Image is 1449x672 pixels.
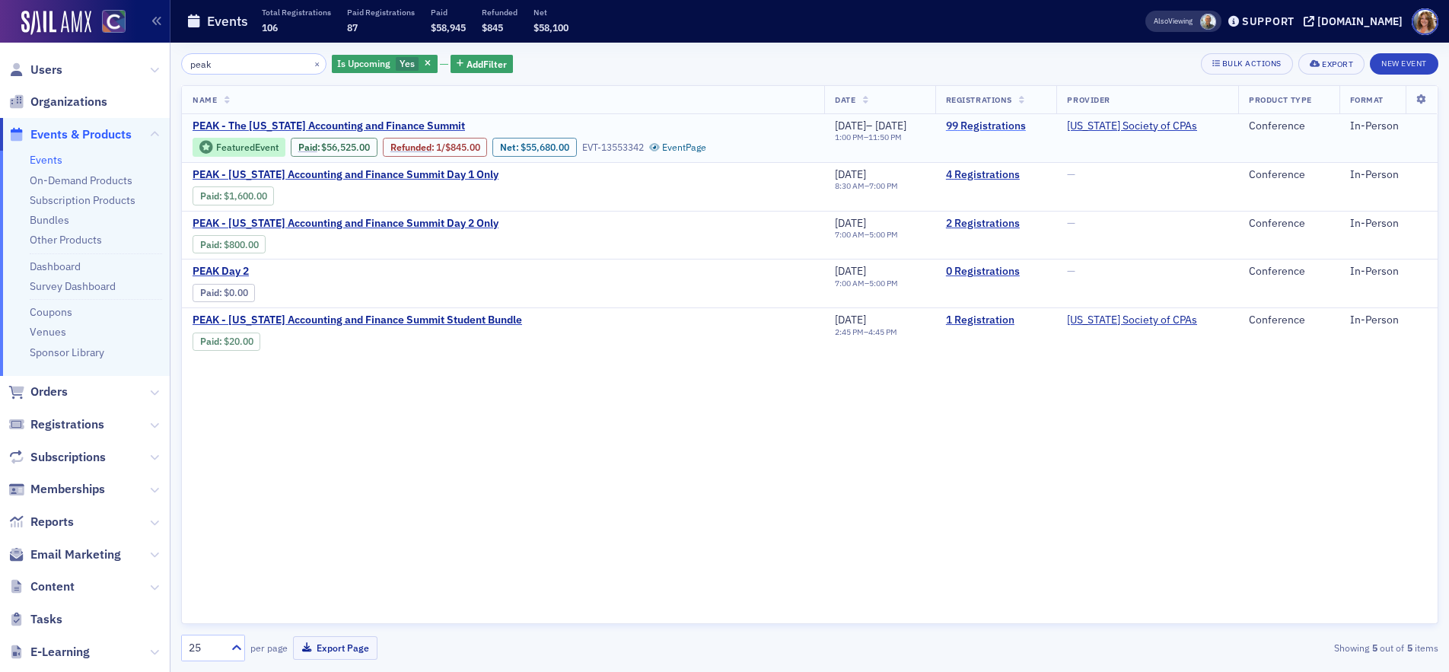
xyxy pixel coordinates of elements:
[298,142,317,153] a: Paid
[835,180,865,191] time: 8:30 AM
[835,119,906,133] div: –
[1201,53,1293,75] button: Bulk Actions
[1412,8,1438,35] span: Profile
[193,138,285,157] div: Featured Event
[1369,641,1380,654] strong: 5
[1249,217,1328,231] div: Conference
[21,11,91,35] a: SailAMX
[451,55,513,74] button: AddFilter
[875,119,906,132] span: [DATE]
[835,278,865,288] time: 7:00 AM
[216,143,279,151] div: Featured Event
[30,449,106,466] span: Subscriptions
[431,21,466,33] span: $58,945
[1350,94,1384,105] span: Format
[8,611,62,628] a: Tasks
[193,235,266,253] div: Paid: 6 - $80000
[1067,94,1110,105] span: Provider
[1350,168,1427,182] div: In-Person
[869,278,898,288] time: 5:00 PM
[193,94,217,105] span: Name
[224,287,248,298] span: $0.00
[193,314,522,327] span: PEAK - Colorado Accounting and Finance Summit Student Bundle
[946,168,1046,182] a: 4 Registrations
[868,132,902,142] time: 11:50 PM
[193,119,465,133] span: PEAK - The Colorado Accounting and Finance Summit
[869,180,898,191] time: 7:00 PM
[431,7,466,18] p: Paid
[500,142,521,153] span: Net :
[400,57,415,69] span: Yes
[1317,14,1403,28] div: [DOMAIN_NAME]
[1350,265,1427,279] div: In-Person
[8,94,107,110] a: Organizations
[200,287,219,298] a: Paid
[533,7,568,18] p: Net
[293,636,377,660] button: Export Page
[262,7,331,18] p: Total Registrations
[946,217,1046,231] a: 2 Registrations
[1067,119,1197,133] a: [US_STATE] Society of CPAs
[835,94,855,105] span: Date
[1370,56,1438,69] a: New Event
[835,181,898,191] div: –
[224,336,253,347] span: $20.00
[347,7,415,18] p: Paid Registrations
[207,12,248,30] h1: Events
[193,217,498,231] span: PEAK - Colorado Accounting and Finance Summit Day 2 Only
[30,233,102,247] a: Other Products
[193,217,498,231] a: PEAK - [US_STATE] Accounting and Finance Summit Day 2 Only
[835,313,866,326] span: [DATE]
[30,260,81,273] a: Dashboard
[30,416,104,433] span: Registrations
[492,138,576,156] div: Net: $5568000
[30,94,107,110] span: Organizations
[467,57,507,71] span: Add Filter
[1067,216,1075,230] span: —
[869,229,898,240] time: 5:00 PM
[102,10,126,33] img: SailAMX
[193,168,498,182] span: PEAK - Colorado Accounting and Finance Summit Day 1 Only
[946,265,1046,279] a: 0 Registrations
[1222,59,1282,68] div: Bulk Actions
[835,279,898,288] div: –
[200,336,219,347] a: Paid
[30,153,62,167] a: Events
[193,186,274,205] div: Paid: 8 - $160000
[30,514,74,530] span: Reports
[1154,16,1168,26] div: Also
[445,142,480,153] span: $845.00
[200,239,219,250] a: Paid
[1154,16,1193,27] span: Viewing
[835,132,906,142] div: –
[193,284,255,302] div: Paid: 0 - $0
[224,239,259,250] span: $800.00
[533,21,568,33] span: $58,100
[1322,60,1353,68] div: Export
[193,333,260,351] div: Paid: 2 - $2000
[835,229,865,240] time: 7:00 AM
[200,190,224,202] span: :
[835,119,866,132] span: [DATE]
[181,53,326,75] input: Search…
[1249,265,1328,279] div: Conference
[8,644,90,661] a: E-Learning
[30,305,72,319] a: Coupons
[8,578,75,595] a: Content
[8,384,68,400] a: Orders
[1249,94,1311,105] span: Product Type
[224,190,267,202] span: $1,600.00
[298,142,322,153] span: :
[291,138,377,156] div: Paid: 147 - $5652500
[946,119,1046,133] a: 99 Registrations
[1304,16,1408,27] button: [DOMAIN_NAME]
[30,346,104,359] a: Sponsor Library
[390,142,436,153] span: :
[193,168,498,182] a: PEAK - [US_STATE] Accounting and Finance Summit Day 1 Only
[30,546,121,563] span: Email Marketing
[482,21,503,33] span: $845
[193,314,522,327] a: PEAK - [US_STATE] Accounting and Finance Summit Student Bundle
[8,416,104,433] a: Registrations
[1370,53,1438,75] button: New Event
[835,132,864,142] time: 1:00 PM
